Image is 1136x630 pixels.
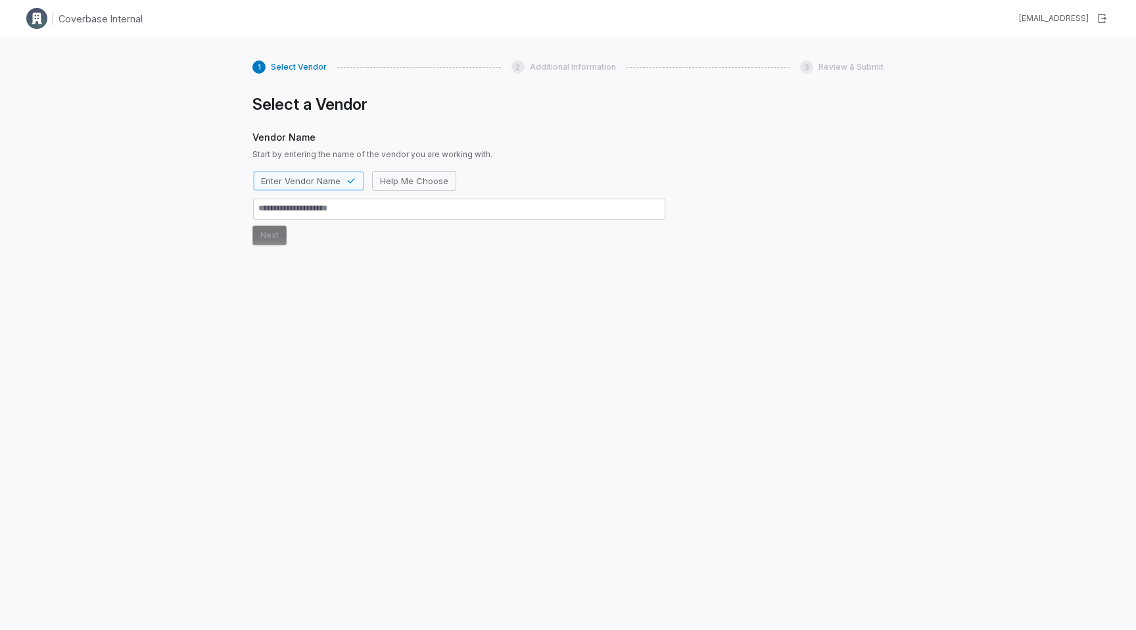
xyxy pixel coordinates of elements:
div: 3 [800,61,813,74]
button: Help Me Choose [372,171,456,191]
h1: Select a Vendor [252,95,666,114]
span: Review & Submit [818,62,884,72]
span: Vendor Name [252,130,666,144]
div: 1 [252,61,266,74]
span: Help Me Choose [380,175,448,187]
div: 2 [511,61,525,74]
span: Enter Vendor Name [261,175,341,187]
img: Clerk Logo [26,8,47,29]
button: Enter Vendor Name [253,171,364,191]
h1: Coverbase Internal [59,12,143,26]
span: Additional Information [530,62,616,72]
div: [EMAIL_ADDRESS] [1019,13,1089,24]
span: Start by entering the name of the vendor you are working with. [252,149,666,160]
span: Select Vendor [271,62,327,72]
